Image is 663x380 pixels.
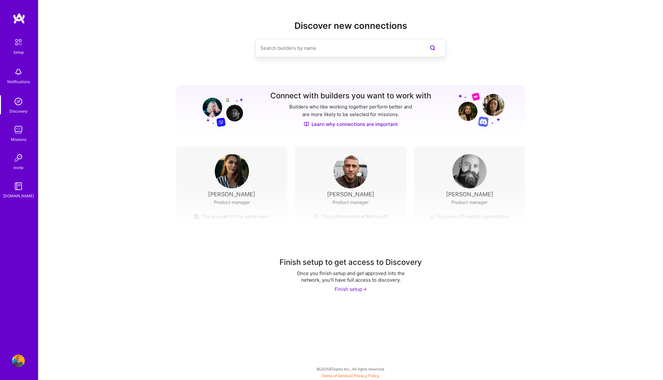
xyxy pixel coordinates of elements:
div: Discovery [10,108,28,115]
a: Learn why connections are important [304,121,398,128]
img: Grow your network [197,92,243,127]
input: Search builders by name [260,40,415,56]
img: guide book [12,180,25,193]
img: Discover [304,121,309,127]
img: bell [12,66,25,78]
img: User Avatar [12,355,25,367]
img: User Avatar [215,154,249,188]
div: [DOMAIN_NAME] [3,193,34,199]
h3: Connect with builders you want to work with [270,91,431,101]
img: Grow your network [458,92,504,127]
div: Notifications [7,78,30,85]
i: icon SearchPurple [429,44,437,52]
div: Once you finish setup and get approved into the network, you'll have full access to discovery. [287,270,414,283]
div: Missions [11,136,26,143]
img: User Avatar [452,154,487,188]
a: User Avatar [10,355,26,367]
div: Finish setup to get access to Discovery [279,257,422,267]
div: © 2025 ATeams Inc., All rights reserved. [38,361,663,377]
img: logo [13,13,25,24]
a: Terms of Service [322,373,351,378]
div: Finish setup -> [335,286,367,292]
p: Builders who like working together perform better and are more likely to be selected for missions. [288,103,413,118]
img: teamwork [12,123,25,136]
img: Invite [12,152,25,164]
div: Setup [13,49,24,56]
img: setup [12,36,25,49]
a: Privacy Policy [354,373,379,378]
h2: Discover new connections [176,21,525,31]
span: | [322,373,379,378]
img: discovery [12,95,25,108]
img: User Avatar [333,154,368,188]
div: Invite [14,164,23,171]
